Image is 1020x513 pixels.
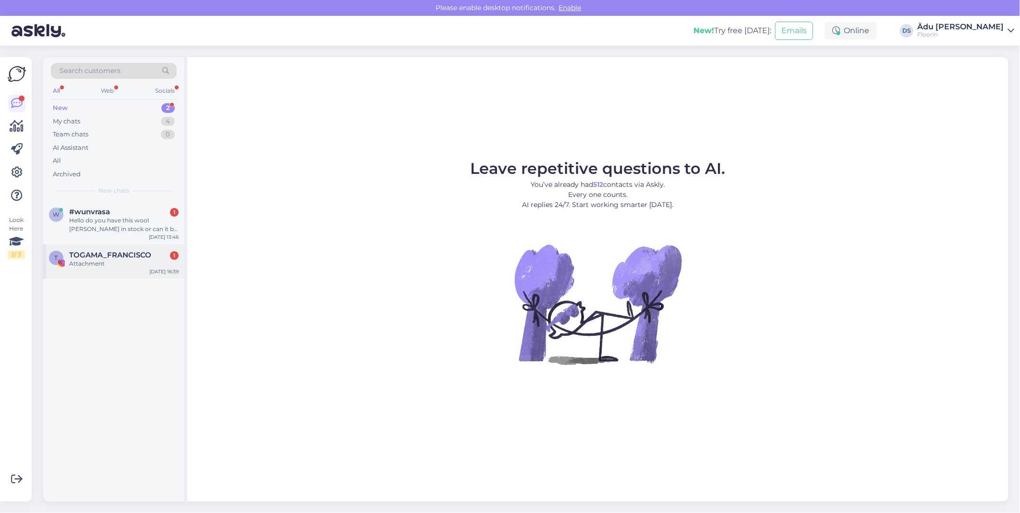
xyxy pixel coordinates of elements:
div: Socials [153,85,177,97]
div: Ädu [PERSON_NAME] [917,23,1004,31]
span: #wunvrasa [69,208,110,216]
div: Look Here [8,216,25,259]
a: Ädu [PERSON_NAME]Floorin [917,23,1014,38]
div: 1 [170,251,179,260]
div: All [53,156,61,166]
b: 512 [593,180,603,189]
button: Emails [775,22,813,40]
div: Web [99,85,116,97]
div: All [51,85,62,97]
span: Enable [556,3,584,12]
span: New chats [98,186,129,195]
div: Hello do you have this wool [PERSON_NAME] in stock or can it be ordered? Cormo Sand 119 [69,216,179,233]
div: [DATE] 16:39 [149,268,179,275]
div: 1 [170,208,179,217]
div: Online [825,22,877,39]
p: You’ve already had contacts via Askly. Every one counts. AI replies 24/7. Start working smarter [... [471,180,726,210]
div: 2 / 3 [8,250,25,259]
span: T [55,254,58,261]
img: No Chat active [511,218,684,391]
div: My chats [53,117,80,126]
div: Attachment [69,259,179,268]
div: Try free [DATE]: [693,25,771,37]
div: 2 [161,103,175,113]
span: TOGAMA_FRANCISCO [69,251,151,259]
div: [DATE] 13:46 [149,233,179,241]
img: Askly Logo [8,65,26,83]
div: New [53,103,68,113]
div: AI Assistant [53,143,88,153]
span: Search customers [60,66,121,76]
div: DS [900,24,913,37]
span: w [53,211,60,218]
span: Leave repetitive questions to AI. [471,159,726,178]
div: Floorin [917,31,1004,38]
div: 4 [161,117,175,126]
div: Archived [53,170,81,179]
b: New! [693,26,714,35]
div: Team chats [53,130,88,139]
div: 0 [161,130,175,139]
